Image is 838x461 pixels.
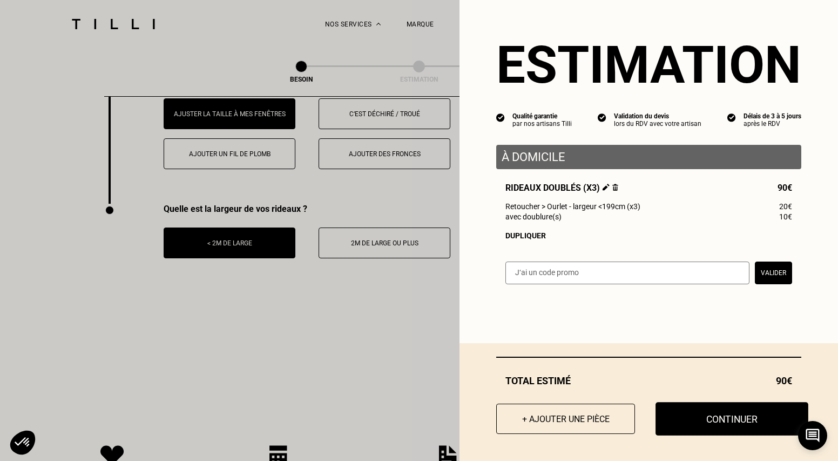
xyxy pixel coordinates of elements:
[614,112,701,120] div: Validation du devis
[598,112,606,122] img: icon list info
[505,183,618,193] span: Rideaux doublés (x3)
[505,262,749,284] input: J‘ai un code promo
[614,120,701,128] div: lors du RDV avec votre artisan
[496,375,801,386] div: Total estimé
[655,402,808,436] button: Continuer
[603,184,610,191] img: Éditer
[505,212,562,221] span: avec doublure(s)
[776,375,792,386] span: 90€
[755,262,792,284] button: Valider
[496,112,505,122] img: icon list info
[612,184,618,191] img: Supprimer
[505,202,640,211] span: Retoucher > Ourlet - largeur <199cm (x3)
[779,202,792,211] span: 20€
[744,120,801,128] div: après le RDV
[744,112,801,120] div: Délais de 3 à 5 jours
[502,150,796,164] p: À domicile
[496,404,635,434] button: + Ajouter une pièce
[778,183,792,193] span: 90€
[496,35,801,95] section: Estimation
[512,120,572,128] div: par nos artisans Tilli
[512,112,572,120] div: Qualité garantie
[779,212,792,221] span: 10€
[505,231,792,240] div: Dupliquer
[727,112,736,122] img: icon list info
